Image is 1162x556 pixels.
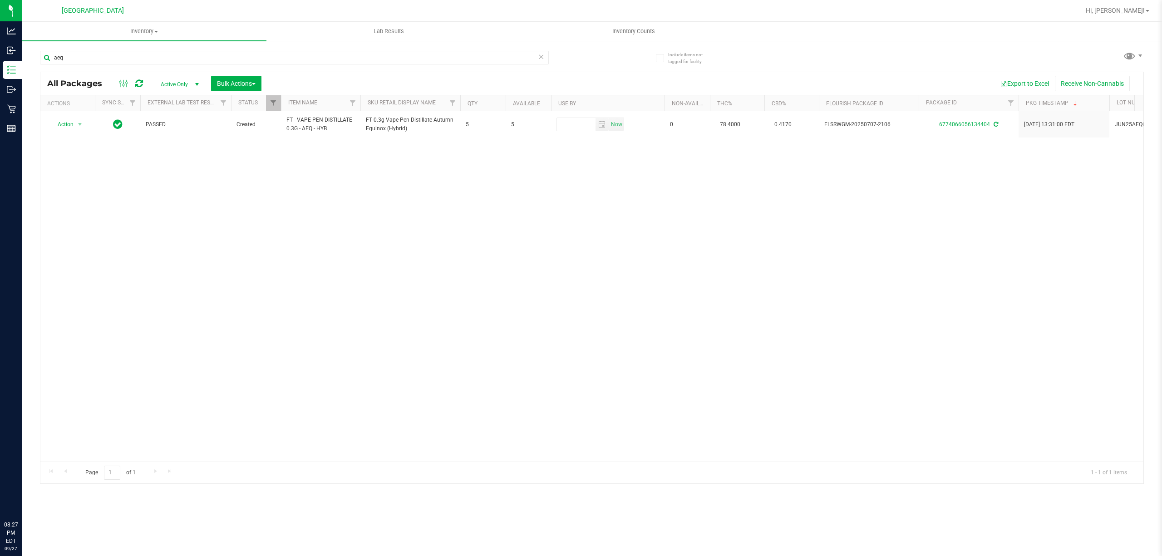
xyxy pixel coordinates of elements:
span: 78.4000 [715,118,745,131]
p: 09/27 [4,545,18,552]
span: 0 [670,120,704,129]
span: 5 [511,120,546,129]
span: select [74,118,86,131]
a: Non-Available [672,100,712,107]
span: Hi, [PERSON_NAME]! [1086,7,1145,14]
span: 0.4170 [770,118,796,131]
a: External Lab Test Result [148,99,219,106]
a: Inventory Counts [511,22,756,41]
span: select [596,118,609,131]
span: [GEOGRAPHIC_DATA] [62,7,124,15]
inline-svg: Outbound [7,85,16,94]
a: Filter [216,95,231,111]
a: Lab Results [266,22,511,41]
a: Package ID [926,99,957,106]
iframe: Resource center [9,483,36,511]
span: Action [49,118,74,131]
a: Use By [558,100,576,107]
inline-svg: Inventory [7,65,16,74]
a: Filter [445,95,460,111]
span: Clear [538,51,544,63]
span: FT 0.3g Vape Pen Distillate Autumn Equinox (Hybrid) [366,116,455,133]
a: Available [513,100,540,107]
span: select [609,118,624,131]
span: Sync from Compliance System [992,121,998,128]
a: CBD% [772,100,786,107]
inline-svg: Reports [7,124,16,133]
span: Set Current date [609,118,624,131]
span: FT - VAPE PEN DISTILLATE - 0.3G - AEQ - HYB [286,116,355,133]
a: Lot Number [1117,99,1149,106]
span: FLSRWGM-20250707-2106 [824,120,913,129]
span: All Packages [47,79,111,89]
a: Sku Retail Display Name [368,99,436,106]
inline-svg: Retail [7,104,16,113]
button: Export to Excel [994,76,1055,91]
a: Pkg Timestamp [1026,100,1079,106]
a: THC% [717,100,732,107]
input: Search Package ID, Item Name, SKU, Lot or Part Number... [40,51,549,64]
a: Filter [125,95,140,111]
a: 6774066056134404 [939,121,990,128]
span: Include items not tagged for facility [668,51,714,65]
a: Filter [1004,95,1019,111]
input: 1 [104,466,120,480]
span: In Sync [113,118,123,131]
span: [DATE] 13:31:00 EDT [1024,120,1074,129]
button: Bulk Actions [211,76,261,91]
a: Flourish Package ID [826,100,883,107]
span: Created [236,120,276,129]
p: 08:27 PM EDT [4,521,18,545]
inline-svg: Analytics [7,26,16,35]
span: 5 [466,120,500,129]
a: Filter [345,95,360,111]
div: Actions [47,100,91,107]
span: PASSED [146,120,226,129]
span: Bulk Actions [217,80,256,87]
button: Receive Non-Cannabis [1055,76,1130,91]
a: Inventory [22,22,266,41]
a: Sync Status [102,99,137,106]
a: Qty [468,100,478,107]
span: Inventory Counts [600,27,667,35]
span: 1 - 1 of 1 items [1083,466,1134,479]
span: Lab Results [361,27,416,35]
inline-svg: Inbound [7,46,16,55]
a: Item Name [288,99,317,106]
span: Inventory [22,27,266,35]
a: Status [238,99,258,106]
a: Filter [266,95,281,111]
span: Page of 1 [78,466,143,480]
